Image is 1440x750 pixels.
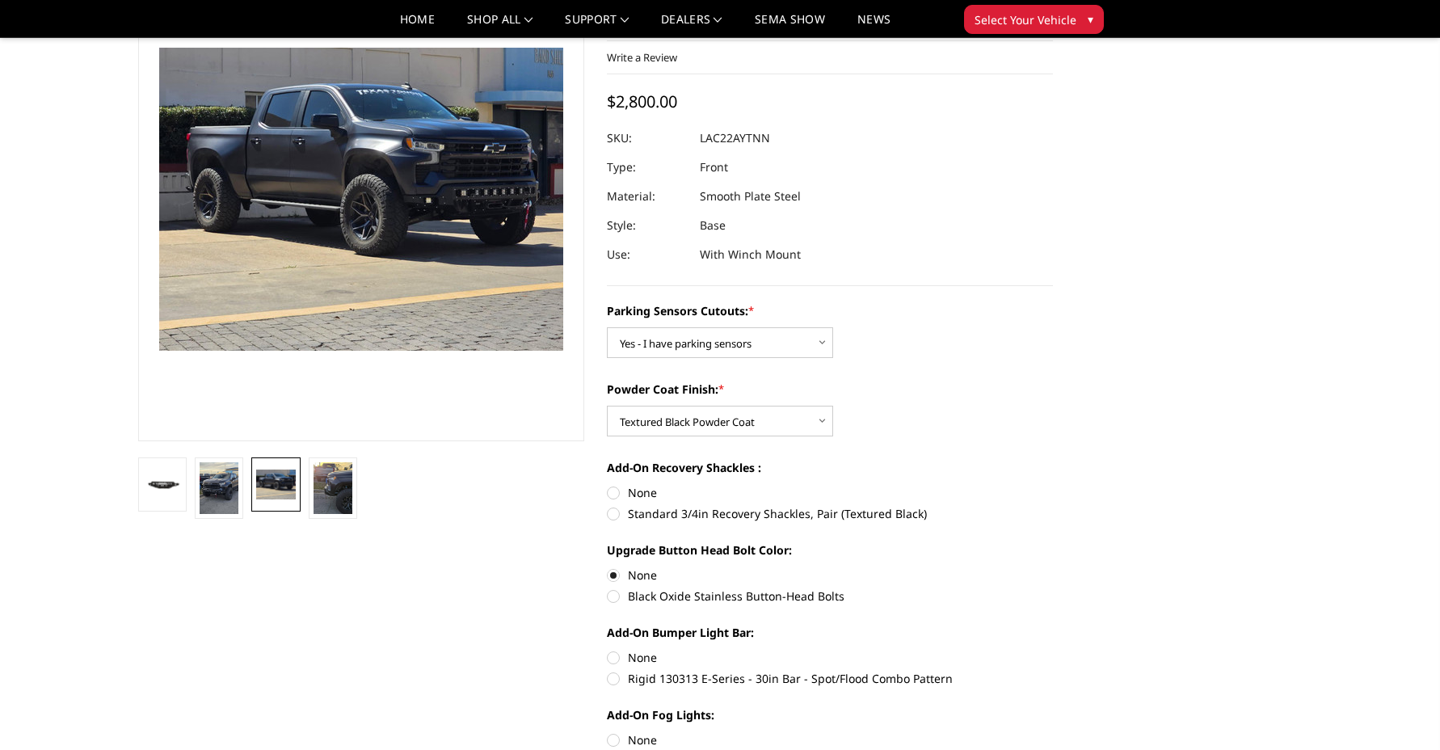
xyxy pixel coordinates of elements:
label: Parking Sensors Cutouts: [607,302,1053,319]
img: 2022-2025 Chevrolet Silverado 1500 - Freedom Series - Base Front Bumper (winch mount) [143,474,182,495]
dt: Style: [607,211,688,240]
dd: Smooth Plate Steel [700,182,801,211]
dt: Type: [607,153,688,182]
label: None [607,484,1053,501]
a: SEMA Show [755,14,825,37]
dt: Material: [607,182,688,211]
label: None [607,649,1053,666]
span: ▾ [1088,11,1093,27]
a: Write a Review [607,50,677,65]
label: Standard 3/4in Recovery Shackles, Pair (Textured Black) [607,505,1053,522]
dd: Front [700,153,728,182]
dt: Use: [607,240,688,269]
a: Dealers [661,14,722,37]
img: 2022-2025 Chevrolet Silverado 1500 - Freedom Series - Base Front Bumper (winch mount) [200,462,238,514]
dd: With Winch Mount [700,240,801,269]
dt: SKU: [607,124,688,153]
a: Support [565,14,629,37]
a: shop all [467,14,533,37]
dd: Base [700,211,726,240]
button: Select Your Vehicle [964,5,1104,34]
label: Add-On Recovery Shackles : [607,459,1053,476]
span: $2,800.00 [607,91,677,112]
label: Add-On Bumper Light Bar: [607,624,1053,641]
dd: LAC22AYTNN [700,124,770,153]
span: Select Your Vehicle [975,11,1076,28]
label: Upgrade Button Head Bolt Color: [607,541,1053,558]
label: None [607,731,1053,748]
label: Powder Coat Finish: [607,381,1053,398]
label: Black Oxide Stainless Button-Head Bolts [607,588,1053,605]
img: 2022-2025 Chevrolet Silverado 1500 - Freedom Series - Base Front Bumper (winch mount) [314,462,352,514]
label: Rigid 130313 E-Series - 30in Bar - Spot/Flood Combo Pattern [607,670,1053,687]
a: News [857,14,891,37]
label: Add-On Fog Lights: [607,706,1053,723]
label: None [607,567,1053,584]
img: 2022-2025 Chevrolet Silverado 1500 - Freedom Series - Base Front Bumper (winch mount) [256,470,295,499]
a: Home [400,14,435,37]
